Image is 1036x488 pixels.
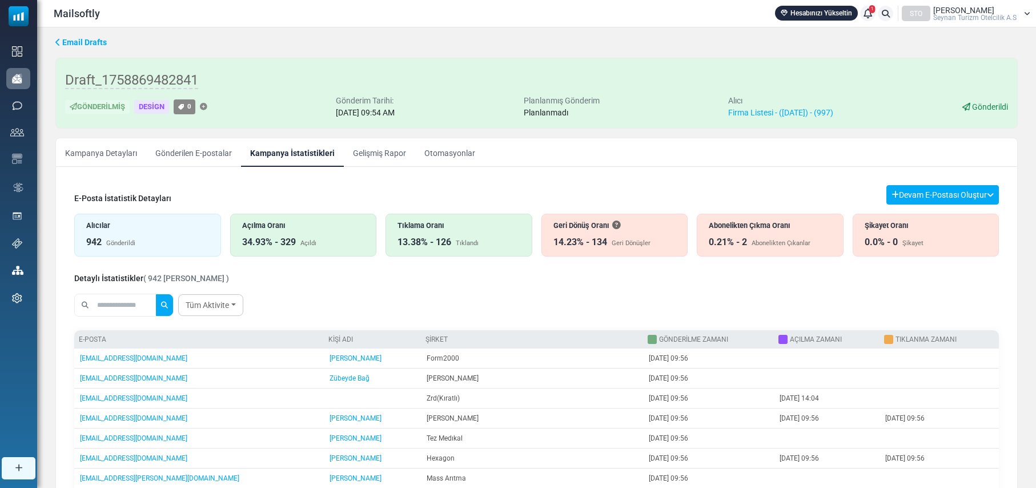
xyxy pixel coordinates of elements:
[178,294,243,316] a: Tüm Aktivite
[524,108,568,117] span: Planlanmadı
[902,6,1030,21] a: STO [PERSON_NAME] Seynan Turi̇zm Otelci̇li̇k A.S
[336,95,395,107] div: Gönderim Tarihi:
[328,335,353,343] a: Kişi Adı
[524,95,600,107] div: Planlanmış Gönderim
[344,138,415,167] a: Gelişmiş Rapor
[330,414,382,422] a: [PERSON_NAME]
[12,181,25,194] img: workflow.svg
[728,95,833,107] div: Alıcı
[55,37,107,49] a: Email Drafts
[972,102,1008,111] span: Gönderildi
[330,474,382,482] a: [PERSON_NAME]
[790,335,842,343] a: Açılma Zamanı
[80,414,187,422] a: [EMAIL_ADDRESS][DOMAIN_NAME]
[10,128,24,136] img: contacts-icon.svg
[174,99,195,114] a: 0
[880,409,999,429] td: [DATE] 09:56
[134,100,169,114] div: Design
[80,374,187,382] a: [EMAIL_ADDRESS][DOMAIN_NAME]
[659,335,728,343] a: Gönderilme Zamanı
[643,389,774,409] td: [DATE] 09:56
[421,449,643,469] td: Hexagon
[421,429,643,449] td: Tez Medıkal
[774,389,880,409] td: [DATE] 14:04
[242,220,365,231] div: Açılma Oranı
[752,239,810,249] div: Abonelikten Çıkanlar
[886,185,999,205] button: Devam E-Postası Oluştur
[65,72,198,89] span: Draft_1758869482841
[902,239,923,249] div: Şikayet
[425,335,448,343] a: Şirket
[86,220,209,231] div: Alıcılar
[200,103,207,111] a: Etiket Ekle
[397,220,520,231] div: Tıklama Oranı
[143,274,229,283] span: ( 942 [PERSON_NAME] )
[728,108,833,117] a: Firma Listesi - ([DATE]) - (997)
[80,474,239,482] a: [EMAIL_ADDRESS][PERSON_NAME][DOMAIN_NAME]
[709,220,832,231] div: Abonelikten Çıkma Oranı
[12,211,22,221] img: landing_pages.svg
[933,14,1017,21] span: Seynan Turi̇zm Otelci̇li̇k A.S
[106,239,135,249] div: Gönderildi
[643,449,774,469] td: [DATE] 09:56
[421,389,643,409] td: Zrd(Kıratlı)
[74,193,171,205] div: E-Posta İstatistik Detayları
[86,235,102,249] div: 942
[421,349,643,369] td: Form2000
[612,239,650,249] div: Geri Dönüşler
[880,449,999,469] td: [DATE] 09:56
[643,429,774,449] td: [DATE] 09:56
[12,46,22,57] img: dashboard-icon.svg
[774,409,880,429] td: [DATE] 09:56
[12,293,22,303] img: settings-icon.svg
[12,238,22,249] img: support-icon.svg
[56,138,146,167] a: Kampanya Detayları
[241,138,344,167] a: Kampanya İstatistikleri
[643,409,774,429] td: [DATE] 09:56
[300,239,316,249] div: Açıldı
[643,349,774,369] td: [DATE] 09:56
[54,6,100,21] span: Mailsoftly
[330,354,382,362] a: [PERSON_NAME]
[79,335,106,343] a: E-posta
[421,409,643,429] td: [PERSON_NAME]
[774,449,880,469] td: [DATE] 09:56
[12,74,22,83] img: campaigns-icon-active.png
[12,154,22,164] img: email-templates-icon.svg
[62,38,107,47] span: translation missing: tr.ms_sidebar.email_drafts
[65,100,130,114] div: Gönderilmiş
[421,369,643,389] td: [PERSON_NAME]
[553,235,607,249] div: 14.23% - 134
[336,107,395,119] div: [DATE] 09:54 AM
[612,221,620,229] i: Bir e-posta alıcısına ulaşamadığında geri döner. Bu, dolu bir gelen kutusu nedeniyle geçici olara...
[330,434,382,442] a: [PERSON_NAME]
[74,273,229,285] div: Detaylı İstatistikler
[865,235,898,249] div: 0.0% - 0
[12,101,22,111] img: sms-icon.png
[775,6,858,21] a: Hesabınızı Yükseltin
[415,138,484,167] a: Otomasyonlar
[397,235,451,249] div: 13.38% - 126
[643,369,774,389] td: [DATE] 09:56
[869,5,876,13] span: 1
[80,434,187,442] a: [EMAIL_ADDRESS][DOMAIN_NAME]
[709,235,747,249] div: 0.21% - 2
[9,6,29,26] img: mailsoftly_icon_blue_white.svg
[553,220,676,231] div: Geri Dönüş Oranı
[80,454,187,462] a: [EMAIL_ADDRESS][DOMAIN_NAME]
[330,454,382,462] a: [PERSON_NAME]
[865,220,987,231] div: Şikayet Oranı
[933,6,994,14] span: [PERSON_NAME]
[242,235,296,249] div: 34.93% - 329
[860,6,876,21] a: 1
[330,374,370,382] a: Zübeyde Bağ
[80,394,187,402] a: [EMAIL_ADDRESS][DOMAIN_NAME]
[896,335,957,343] a: Tıklanma Zamanı
[146,138,241,167] a: Gönderilen E-postalar
[902,6,930,21] div: STO
[187,102,191,110] span: 0
[456,239,479,249] div: Tıklandı
[80,354,187,362] a: [EMAIL_ADDRESS][DOMAIN_NAME]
